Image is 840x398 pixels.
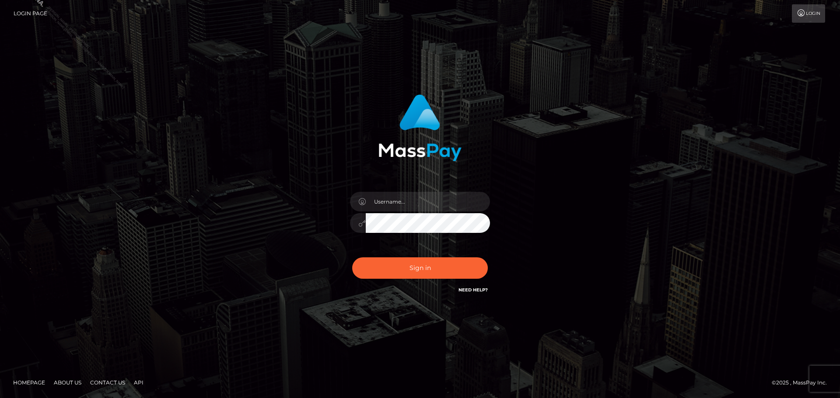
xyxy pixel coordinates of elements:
[772,378,833,388] div: © 2025 , MassPay Inc.
[366,192,490,211] input: Username...
[87,376,129,389] a: Contact Us
[378,94,462,161] img: MassPay Login
[14,4,47,23] a: Login Page
[130,376,147,389] a: API
[792,4,825,23] a: Login
[458,287,488,293] a: Need Help?
[10,376,49,389] a: Homepage
[50,376,85,389] a: About Us
[352,257,488,279] button: Sign in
